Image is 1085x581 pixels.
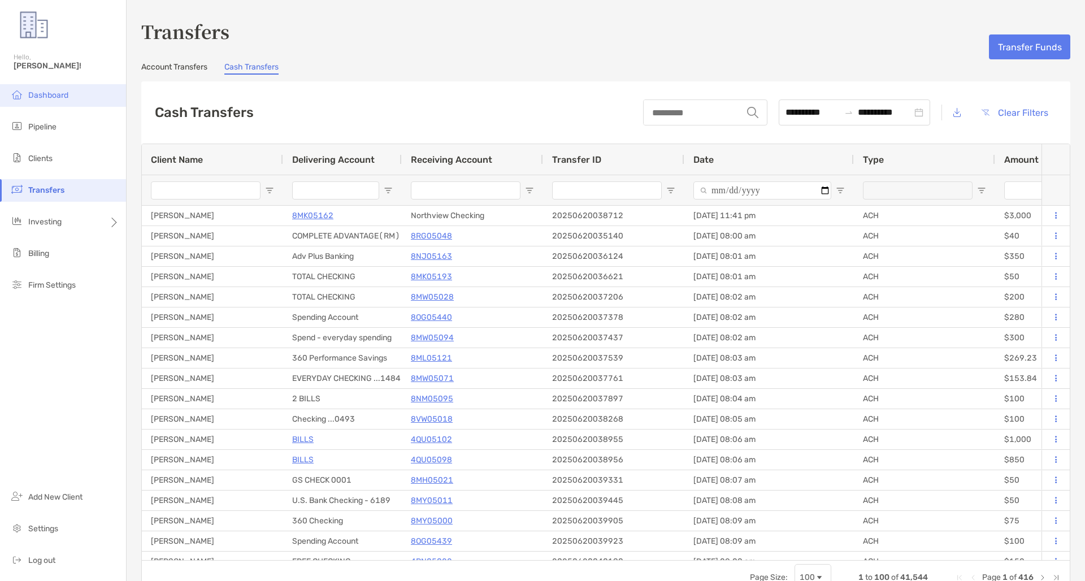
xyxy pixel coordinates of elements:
div: [DATE] 08:03 am [684,348,854,368]
div: ACH [854,470,995,490]
input: Date Filter Input [693,181,831,200]
div: 20250620039445 [543,491,684,510]
img: clients icon [10,151,24,164]
span: [PERSON_NAME]! [14,61,119,71]
div: ACH [854,246,995,266]
button: Clear Filters [973,100,1057,125]
div: [DATE] 08:09 am [684,511,854,531]
div: ACH [854,491,995,510]
div: [PERSON_NAME] [142,409,283,429]
span: Type [863,154,884,165]
a: 8MW05094 [411,331,454,345]
div: [DATE] 08:09 am [684,552,854,571]
div: ACH [854,226,995,246]
p: Checking ...0493 [292,412,355,426]
span: Clients [28,154,53,163]
button: Open Filter Menu [836,186,845,195]
div: [PERSON_NAME] [142,491,283,510]
img: Zoe Logo [14,5,54,45]
div: ACH [854,389,995,409]
a: 8MH05021 [411,473,453,487]
div: ACH [854,409,995,429]
div: ACH [854,287,995,307]
p: 4PN05022 [411,554,452,569]
div: [PERSON_NAME] [142,206,283,226]
img: settings icon [10,521,24,535]
div: ACH [854,531,995,551]
div: ACH [854,348,995,368]
p: Spend - everyday spending [292,331,392,345]
div: [DATE] 08:07 am [684,470,854,490]
div: [DATE] 08:05 am [684,409,854,429]
p: 2 BILLS [292,392,320,406]
span: Settings [28,524,58,534]
div: 20250620037539 [543,348,684,368]
p: EVERYDAY CHECKING ...1484 [292,371,401,385]
div: 20250620038268 [543,409,684,429]
div: [PERSON_NAME] [142,226,283,246]
div: [PERSON_NAME] [142,552,283,571]
span: Amount [1004,154,1039,165]
span: Transfers [28,185,64,195]
div: [PERSON_NAME] [142,531,283,551]
input: Delivering Account Filter Input [292,181,379,200]
div: [DATE] 08:06 am [684,430,854,449]
p: 8MW05071 [411,371,454,385]
p: BILLS [292,453,314,467]
span: Log out [28,556,55,565]
div: [PERSON_NAME] [142,470,283,490]
div: 20250620036124 [543,246,684,266]
a: Account Transfers [141,62,207,75]
div: 20250620037761 [543,368,684,388]
div: [DATE] 08:03 am [684,368,854,388]
a: 8VW05018 [411,412,453,426]
p: COMPLETE ADVANTAGE(RM) ...8652 [292,229,429,243]
div: [DATE] 08:06 am [684,450,854,470]
p: 8MW05028 [411,290,454,304]
span: Transfer ID [552,154,601,165]
div: [DATE] 08:02 am [684,287,854,307]
img: dashboard icon [10,88,24,101]
p: Adv Plus Banking [292,249,354,263]
div: [DATE] 08:02 am [684,328,854,348]
span: Receiving Account [411,154,492,165]
div: [DATE] 11:41 pm [684,206,854,226]
div: 20250620038956 [543,450,684,470]
p: 8NM05095 [411,392,453,406]
p: 360 Performance Savings [292,351,387,365]
a: 8MK05162 [292,209,333,223]
div: 20250620039923 [543,531,684,551]
img: firm-settings icon [10,278,24,291]
button: Open Filter Menu [265,186,274,195]
span: to [844,108,853,117]
h3: Transfers [141,18,1070,44]
div: 20250620038712 [543,206,684,226]
div: [PERSON_NAME] [142,287,283,307]
a: 4QU05098 [411,453,452,467]
p: TOTAL CHECKING [292,290,355,304]
div: [DATE] 08:02 am [684,307,854,327]
p: 8ML05121 [411,351,452,365]
div: [DATE] 08:04 am [684,389,854,409]
a: 4QU05102 [411,432,452,446]
p: 8OG05440 [411,310,452,324]
div: [DATE] 08:00 am [684,226,854,246]
input: Receiving Account Filter Input [411,181,520,200]
div: ACH [854,206,995,226]
a: 8MK05193 [411,270,452,284]
input: Transfer ID Filter Input [552,181,662,200]
div: ACH [854,328,995,348]
span: Firm Settings [28,280,76,290]
div: [PERSON_NAME] [142,246,283,266]
div: 20250620035140 [543,226,684,246]
div: [PERSON_NAME] [142,348,283,368]
div: ACH [854,511,995,531]
div: 20250620039905 [543,511,684,531]
p: Northview Checking [411,209,484,223]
